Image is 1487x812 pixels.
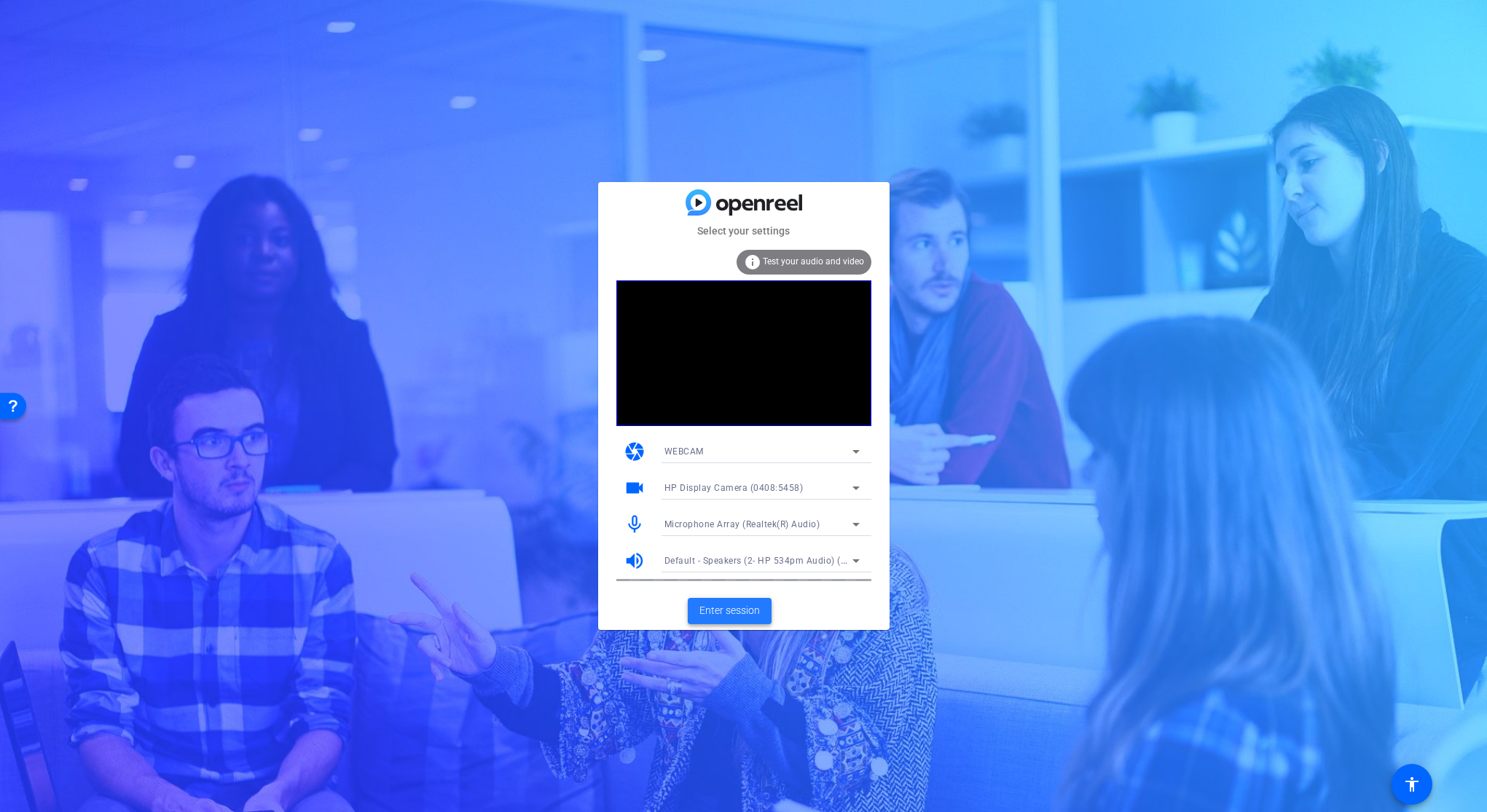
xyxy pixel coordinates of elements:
[624,550,646,572] mat-icon: volume_up
[664,483,804,493] span: HP Display Camera (0408:5458)
[624,477,646,499] mat-icon: videocam
[1403,776,1421,793] mat-icon: accessibility
[688,598,772,624] button: Enter session
[624,513,646,535] mat-icon: mic_none
[624,441,646,462] mat-icon: camera
[598,223,890,239] mat-card-subtitle: Select your settings
[699,603,760,618] span: Enter session
[664,519,820,529] span: Microphone Array (Realtek(R) Audio)
[664,554,887,566] span: Default - Speakers (2- HP 534pm Audio) (03f0:05bc)
[686,189,802,215] img: blue-gradient.svg
[763,256,864,267] span: Test your audio and video
[744,253,761,271] mat-icon: info
[664,446,704,457] span: WEBCAM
